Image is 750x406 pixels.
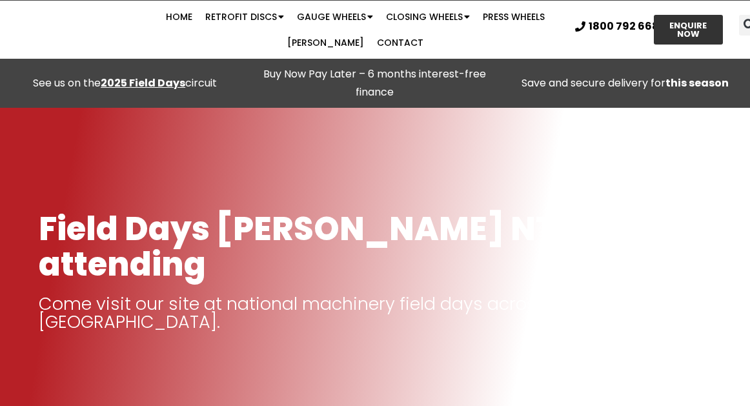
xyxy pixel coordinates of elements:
div: See us on the circuit [6,74,243,92]
nav: Menu [145,4,565,56]
a: Home [159,4,199,30]
a: 2025 Field Days [101,76,185,90]
a: Closing Wheels [380,4,476,30]
p: Buy Now Pay Later – 6 months interest-free finance [256,65,493,101]
a: Press Wheels [476,4,551,30]
a: Gauge Wheels [290,4,380,30]
a: Retrofit Discs [199,4,290,30]
a: Contact [370,30,430,56]
img: Ryan NT logo [39,13,145,46]
span: ENQUIRE NOW [665,21,711,38]
a: 1800 792 668 [575,21,659,32]
p: Come visit our site at national machinery field days across [GEOGRAPHIC_DATA]. [39,295,711,331]
h1: Field Days [PERSON_NAME] NT are attending [39,211,711,282]
strong: this season [665,76,729,90]
a: ENQUIRE NOW [654,15,723,45]
a: [PERSON_NAME] [281,30,370,56]
p: Save and secure delivery for [507,74,744,92]
span: 1800 792 668 [589,21,659,32]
